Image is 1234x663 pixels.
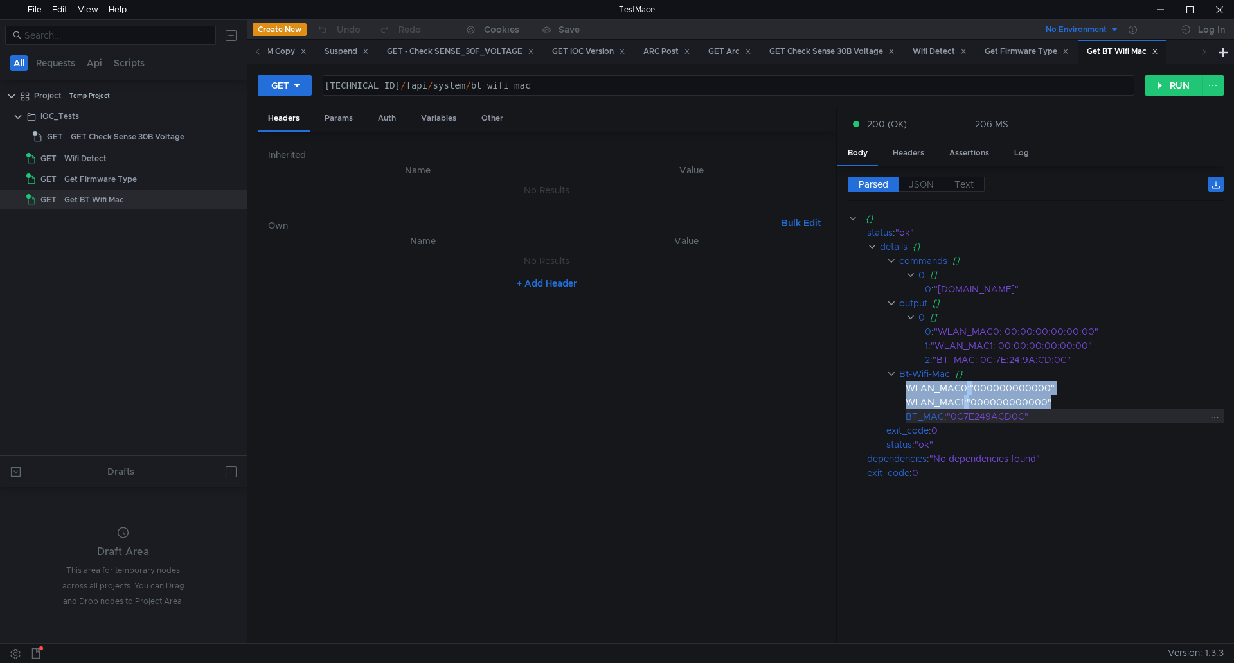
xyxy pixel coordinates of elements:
[1046,24,1107,36] div: No Environment
[931,423,1208,438] div: 0
[906,395,964,409] div: WLAN_MAC1
[40,149,57,168] span: GET
[867,466,909,480] div: exit_code
[837,141,878,166] div: Body
[913,45,967,58] div: Wifi Detect
[931,339,1206,353] div: "WLAN_MAC1: 00:00:00:00:00:00"
[867,225,1224,240] div: :
[559,25,580,34] div: Save
[929,452,1209,466] div: "No dependencies found"
[512,276,582,291] button: + Add Header
[398,22,421,37] div: Redo
[925,282,931,296] div: 0
[918,268,925,282] div: 0
[64,190,124,209] div: Get BT Wifi Mac
[906,409,944,423] div: BT_MAC
[1030,19,1120,40] button: No Environment
[909,179,934,190] span: JSON
[769,45,895,58] div: GET Check Sense 30B Voltage
[930,310,1206,324] div: []
[370,20,430,39] button: Redo
[1004,141,1039,165] div: Log
[955,367,1208,381] div: {}
[867,225,893,240] div: status
[859,179,888,190] span: Parsed
[524,184,569,196] nz-embed-empty: No Results
[1168,644,1224,662] span: Version: 1.3.3
[925,324,1224,339] div: :
[268,218,776,233] h6: Own
[40,170,57,189] span: GET
[64,149,107,168] div: Wifi Detect
[643,45,690,58] div: ARC Post
[918,310,925,324] div: 0
[307,20,370,39] button: Undo
[906,381,1224,395] div: :
[867,452,927,466] div: dependencies
[387,45,534,58] div: GET - Check SENSE_30F_VOLTAGE
[912,466,1208,480] div: 0
[83,55,106,71] button: Api
[32,55,79,71] button: Requests
[933,353,1206,367] div: "BT_MAC: 0C:7E:24:9A:CD:0C"
[524,255,569,267] nz-embed-empty: No Results
[866,211,1206,225] div: {}
[906,395,1224,409] div: :
[925,353,1224,367] div: :
[934,324,1206,339] div: "WLAN_MAC0: 00:00:00:00:00:00"
[1145,75,1203,96] button: RUN
[258,107,310,132] div: Headers
[975,118,1008,130] div: 206 MS
[484,22,519,37] div: Cookies
[557,163,826,178] th: Value
[886,423,1224,438] div: :
[967,395,1209,409] div: "000000000000"
[895,225,1207,240] div: "ok"
[314,107,363,130] div: Params
[1198,22,1225,37] div: Log In
[913,240,1207,254] div: {}
[915,438,1207,452] div: "ok"
[899,296,927,310] div: output
[925,339,928,353] div: 1
[69,86,110,105] div: Temp Project
[258,75,312,96] button: GET
[886,423,929,438] div: exit_code
[24,28,208,42] input: Search...
[867,117,907,131] span: 200 (OK)
[776,215,826,231] button: Bulk Edit
[325,45,369,58] div: Suspend
[886,438,912,452] div: status
[925,339,1224,353] div: :
[268,147,826,163] h6: Inherited
[271,78,289,93] div: GET
[1087,45,1158,58] div: Get BT Wifi Mac
[337,22,361,37] div: Undo
[934,282,1206,296] div: "[DOMAIN_NAME]"
[867,466,1224,480] div: :
[40,190,57,209] span: GET
[368,107,406,130] div: Auth
[110,55,148,71] button: Scripts
[952,254,1208,268] div: []
[930,268,1206,282] div: []
[880,240,908,254] div: details
[882,141,934,165] div: Headers
[985,45,1069,58] div: Get Firmware Type
[411,107,467,130] div: Variables
[906,381,967,395] div: WLAN_MAC0
[970,381,1210,395] div: "000000000000"
[708,45,751,58] div: GET Arc
[253,23,307,36] button: Create New
[933,296,1207,310] div: []
[947,409,1208,423] div: "0C7E249ACD0C"
[867,452,1224,466] div: :
[278,163,557,178] th: Name
[471,107,514,130] div: Other
[939,141,999,165] div: Assertions
[40,107,79,126] div: IOC_Tests
[906,409,1224,423] div: :
[289,233,557,249] th: Name
[10,55,28,71] button: All
[557,233,816,249] th: Value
